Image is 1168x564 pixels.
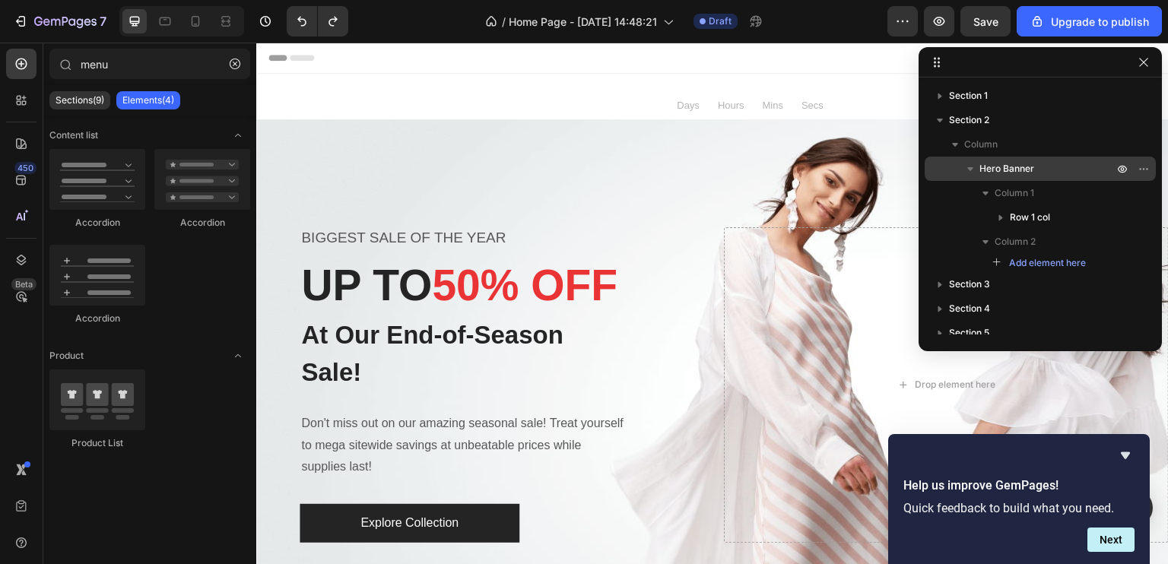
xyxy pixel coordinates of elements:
span: Section 2 [949,112,989,128]
div: Undo/Redo [287,6,348,36]
div: Accordion [49,216,145,230]
div: Product List [49,436,145,450]
p: At Our End-of-Season Sale! [45,274,370,349]
p: Don't miss out on our amazing seasonal sale! Treat yourself to mega sitewide savings at unbeatabl... [45,370,370,436]
p: Secs [546,55,568,71]
p: BIGGEST SALE OF THE YEAR [45,186,370,205]
span: Content list [49,128,98,142]
p: UP TO [45,214,370,271]
p: Quick feedback to build what you need. [903,501,1135,515]
span: Toggle open [226,344,250,368]
button: Upgrade to publish [1017,6,1162,36]
span: Column [964,137,998,152]
div: Explore Collection [104,470,202,492]
span: 50% OFF [176,218,361,267]
span: Section 4 [949,301,990,316]
p: Sale ends in: [341,46,401,62]
div: 19 [462,37,488,55]
p: 7 [100,12,106,30]
span: / [502,14,506,30]
div: Drop element here [659,336,740,348]
div: 450 [14,162,36,174]
span: Save [973,15,998,28]
p: Mins [506,55,527,71]
a: Shop Now [807,39,901,69]
p: Hours [462,55,488,71]
button: Explore Collection [43,461,263,500]
span: Column 1 [995,185,1034,201]
span: Section 3 [949,277,990,292]
div: 00 [421,37,444,55]
span: Product [49,349,84,363]
span: Row 1 col [1010,210,1050,225]
input: Search Sections & Elements [49,49,250,79]
span: Draft [709,14,732,28]
button: Hide survey [1116,446,1135,464]
button: 7 [6,6,113,36]
button: Save [960,6,1011,36]
h2: Help us improve GemPages! [903,477,1135,495]
div: Accordion [49,312,145,325]
button: Next question [1087,528,1135,552]
span: Section 5 [949,325,989,341]
iframe: Design area [256,43,1168,564]
div: 35 [506,37,527,55]
span: Toggle open [226,123,250,147]
div: Upgrade to publish [1030,14,1149,30]
span: Add element here [1009,256,1086,270]
p: Sections(9) [56,94,104,106]
div: Shop Now [831,46,877,62]
div: Help us improve GemPages! [903,446,1135,552]
span: Home Page - [DATE] 14:48:21 [509,14,657,30]
p: Elements(4) [122,94,174,106]
div: 29 [546,37,568,55]
span: Section 1 [949,88,988,103]
p: Days [421,55,444,71]
button: Add element here [985,254,1093,272]
span: Column 2 [995,234,1036,249]
div: Beta [11,278,36,290]
div: Accordion [154,216,250,230]
span: Hero Banner [979,161,1034,176]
